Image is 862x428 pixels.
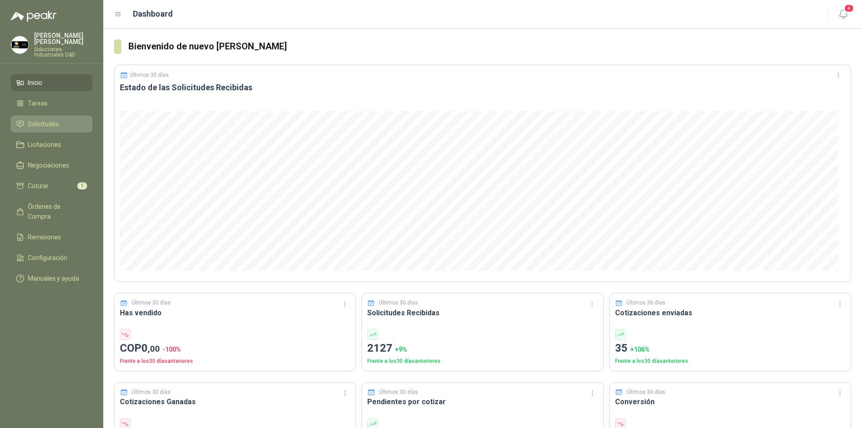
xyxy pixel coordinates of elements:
a: Cotizar1 [11,177,92,194]
p: Últimos 30 días [379,299,418,307]
h3: Conversión [615,396,845,407]
span: + 9 % [395,346,407,353]
span: 1 [77,182,87,190]
a: Remisiones [11,229,92,246]
a: Configuración [11,249,92,266]
span: Solicitudes [28,119,59,129]
p: Últimos 30 días [130,72,169,78]
p: 35 [615,340,845,357]
span: Manuales y ayuda [28,274,79,283]
span: 4 [844,4,854,13]
p: Últimos 30 días [132,388,171,397]
h3: Pendientes por cotizar [367,396,598,407]
a: Solicitudes [11,115,92,132]
p: Frente a los 30 días anteriores [120,357,350,366]
a: Licitaciones [11,136,92,153]
span: 0 [141,342,160,354]
p: Frente a los 30 días anteriores [615,357,845,366]
h3: Cotizaciones Ganadas [120,396,350,407]
p: Últimos 30 días [626,388,665,397]
span: Cotizar [28,181,48,191]
img: Company Logo [11,36,28,53]
span: Configuración [28,253,67,263]
img: Logo peakr [11,11,57,22]
span: ,00 [148,344,160,354]
h3: Has vendido [120,307,350,318]
span: Negociaciones [28,160,69,170]
h1: Dashboard [133,8,173,20]
a: Órdenes de Compra [11,198,92,225]
p: Últimos 30 días [626,299,665,307]
p: Soluciones Industriales D&D [34,47,92,57]
p: Últimos 30 días [379,388,418,397]
span: Inicio [28,78,42,88]
a: Manuales y ayuda [11,270,92,287]
h3: Solicitudes Recibidas [367,307,598,318]
a: Tareas [11,95,92,112]
a: Inicio [11,74,92,91]
span: + 106 % [630,346,650,353]
span: Licitaciones [28,140,61,150]
span: -100 % [163,346,181,353]
h3: Estado de las Solicitudes Recibidas [120,82,845,93]
span: Remisiones [28,232,61,242]
p: [PERSON_NAME] [PERSON_NAME] [34,32,92,45]
p: 2127 [367,340,598,357]
button: 4 [835,6,851,22]
span: Tareas [28,98,48,108]
span: Órdenes de Compra [28,202,84,221]
p: Frente a los 30 días anteriores [367,357,598,366]
p: Últimos 30 días [132,299,171,307]
p: COP [120,340,350,357]
h3: Bienvenido de nuevo [PERSON_NAME] [128,40,851,53]
a: Negociaciones [11,157,92,174]
h3: Cotizaciones enviadas [615,307,845,318]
